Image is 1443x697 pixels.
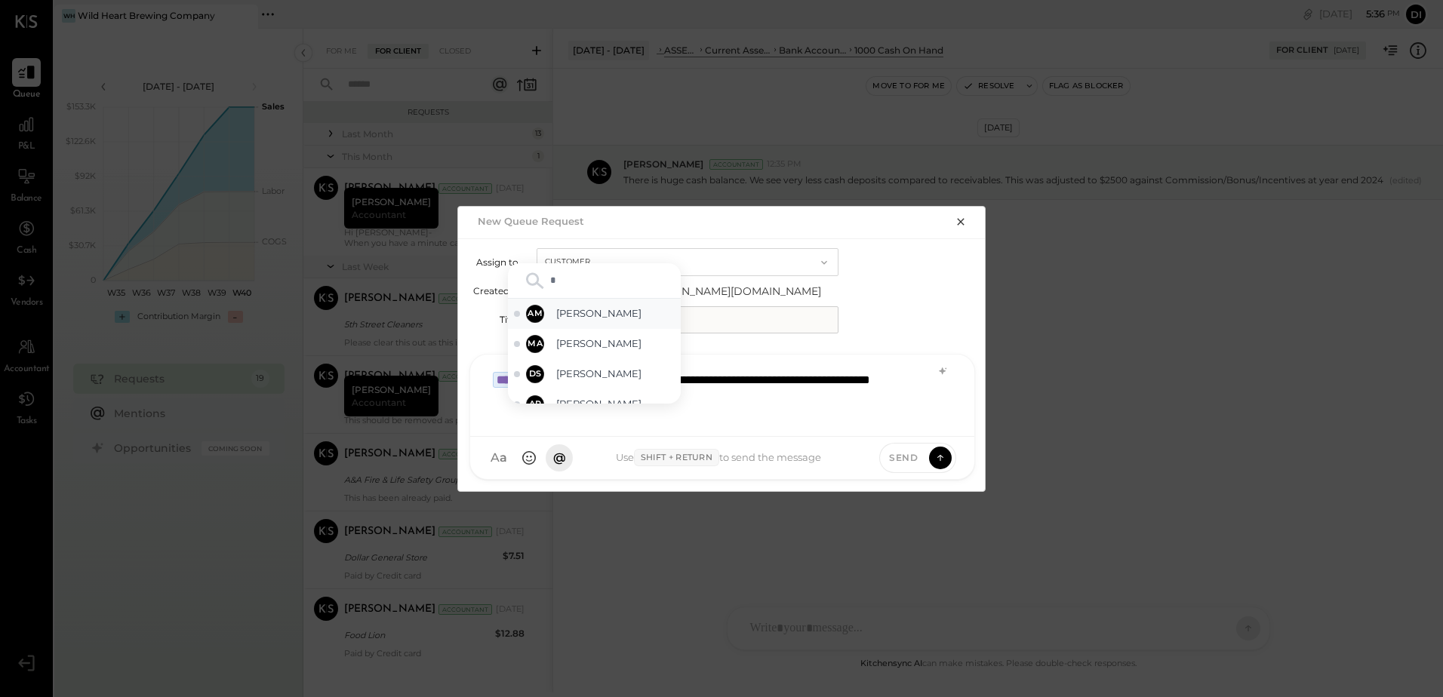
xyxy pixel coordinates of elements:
div: Use to send the message [573,449,864,467]
h2: New Queue Request [478,215,584,227]
span: AM [528,308,543,320]
span: [EMAIL_ADDRESS][PERSON_NAME][DOMAIN_NAME] [541,284,843,299]
span: MA [528,338,543,350]
span: [PERSON_NAME] [556,306,675,321]
div: Select Mohammadsalkin Ansari - Offline [508,329,681,359]
span: [PERSON_NAME] [556,397,675,411]
div: Select Alex Racioppi - Offline [508,389,681,419]
span: DS [529,368,542,380]
span: AR [529,398,542,410]
span: Send [889,451,918,464]
button: @ [546,444,573,471]
label: Assign to [473,256,518,268]
button: Aa [485,444,512,471]
span: [PERSON_NAME] [556,367,675,381]
span: [PERSON_NAME] [556,336,675,351]
div: Select Ali Mehdi - Offline [508,299,681,329]
label: Created by [473,285,523,296]
button: Customer [537,248,838,276]
span: Shift + Return [634,449,719,467]
label: Title [473,314,518,325]
span: @ [553,450,566,465]
div: Select Divya Salvani - Offline [508,359,681,389]
span: a [500,450,507,465]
